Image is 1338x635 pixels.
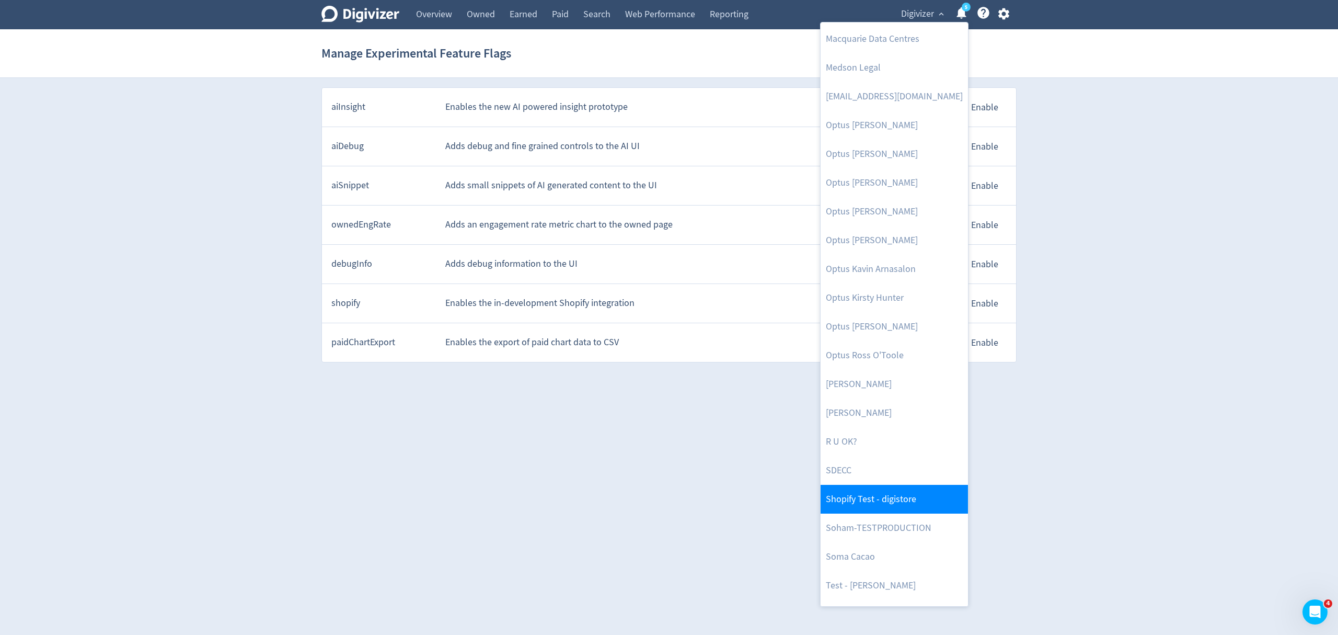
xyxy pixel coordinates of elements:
[821,111,968,140] a: Optus [PERSON_NAME]
[821,284,968,312] a: Optus Kirsty Hunter
[821,140,968,168] a: Optus [PERSON_NAME]
[1324,599,1332,608] span: 4
[821,370,968,399] a: [PERSON_NAME]
[821,53,968,82] a: Medson Legal
[821,399,968,427] a: [PERSON_NAME]
[821,456,968,485] a: SDECC
[821,197,968,226] a: Optus [PERSON_NAME]
[821,571,968,600] a: Test - [PERSON_NAME]
[1302,599,1328,625] iframe: Intercom live chat
[821,168,968,197] a: Optus [PERSON_NAME]
[821,542,968,571] a: Soma Cacao
[821,514,968,542] a: Soham-TESTPRODUCTION
[821,427,968,456] a: R U OK?
[821,312,968,341] a: Optus [PERSON_NAME]
[821,255,968,284] a: Optus Kavin Arnasalon
[821,485,968,514] a: Shopify Test - digistore
[821,600,968,629] a: Turboforte
[821,226,968,255] a: Optus [PERSON_NAME]
[821,25,968,53] a: Macquarie Data Centres
[821,341,968,370] a: Optus Ross O'Toole
[821,82,968,111] a: [EMAIL_ADDRESS][DOMAIN_NAME]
